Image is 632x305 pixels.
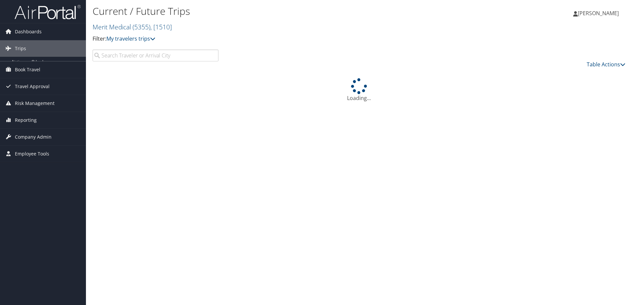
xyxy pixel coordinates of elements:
a: My travelers trips [106,35,155,42]
span: Book Travel [15,61,40,78]
span: Employee Tools [15,146,49,162]
span: Travel Approval [15,78,50,95]
span: Dashboards [15,23,42,40]
span: Trips [15,40,26,57]
input: Search Traveler or Arrival City [93,50,218,61]
img: airportal-logo.png [15,4,81,20]
span: Reporting [15,112,37,128]
a: Merit Medical [93,22,172,31]
p: Filter: [93,35,448,43]
span: ( 5355 ) [133,22,150,31]
span: Risk Management [15,95,55,112]
a: [PERSON_NAME] [573,3,625,23]
div: Loading... [93,78,625,102]
h1: Current / Future Trips [93,4,448,18]
span: , [ 1510 ] [150,22,172,31]
a: Table Actions [587,61,625,68]
span: Company Admin [15,129,52,145]
span: [PERSON_NAME] [578,10,619,17]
